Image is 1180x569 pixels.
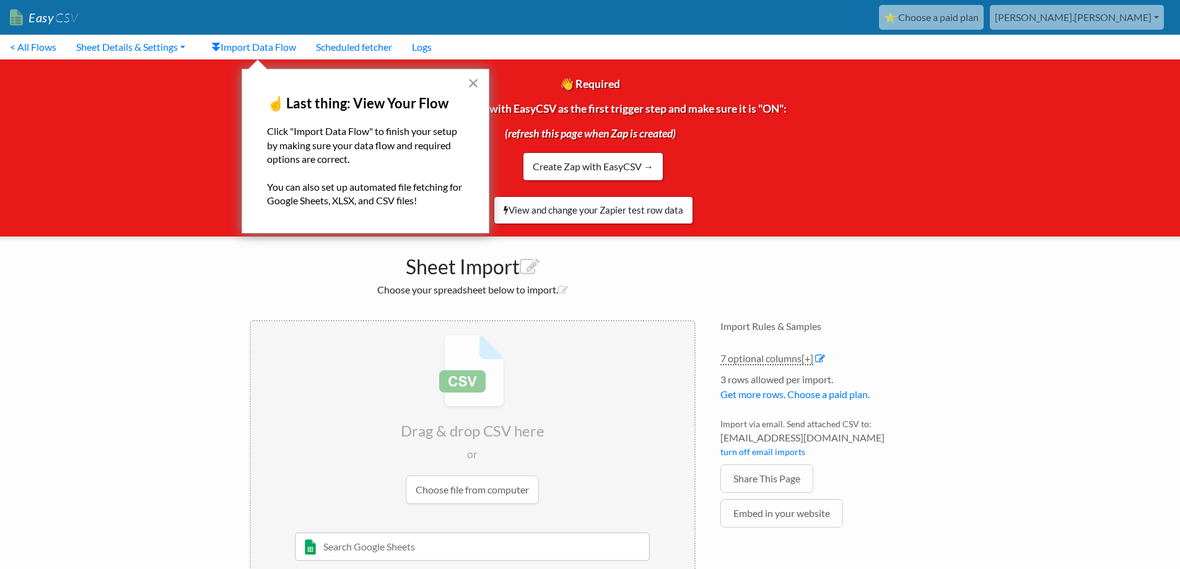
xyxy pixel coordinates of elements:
li: Import via email. Send attached CSV to: [720,417,931,464]
h4: Import Rules & Samples [720,320,931,332]
span: CSV [54,10,78,25]
a: 7 optional columns[+] [720,352,813,365]
a: Logs [402,35,442,59]
p: Click "Import Data Flow" to finish your setup by making sure your data flow and required options ... [267,124,464,166]
a: Share This Page [720,464,813,493]
h2: Choose your spreadsheet below to import. [250,284,696,295]
p: You can also set up automated file fetching for Google Sheets, XLSX, and CSV files! [267,180,464,208]
a: Create Zap with EasyCSV → [523,152,663,181]
a: Import Data Flow [201,35,306,59]
a: ⭐ Choose a paid plan [879,5,984,30]
button: Close [468,73,479,93]
a: turn off email imports [720,446,805,457]
a: View and change your Zapier test row data [494,196,693,224]
span: [+] [802,352,813,364]
a: Scheduled fetcher [306,35,402,59]
h1: Sheet Import [250,249,696,279]
input: Search Google Sheets [295,532,650,561]
a: EasyCSV [10,5,78,30]
span: [EMAIL_ADDRESS][DOMAIN_NAME] [720,430,931,445]
a: Embed in your website [720,499,843,528]
i: (refresh this page when Zap is created) [505,127,676,140]
a: Get more rows. Choose a paid plan. [720,388,870,400]
iframe: Drift Widget Chat Controller [1118,507,1165,554]
li: 3 rows allowed per import. [720,372,931,408]
a: Sheet Details & Settings [66,35,195,59]
span: 👋 Required Create a Zapier Zap with EasyCSV as the first trigger step and make sure it is "ON": [393,77,787,169]
a: [PERSON_NAME].[PERSON_NAME] [990,5,1164,30]
p: ☝️ Last thing: View Your Flow [267,94,464,112]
